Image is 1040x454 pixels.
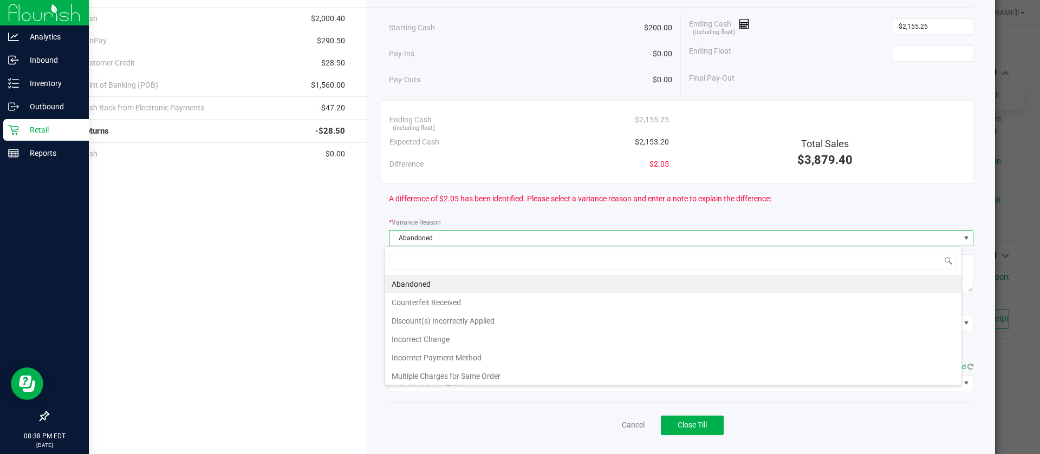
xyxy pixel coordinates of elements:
[19,30,84,43] p: Analytics
[389,193,771,205] span: A difference of $2.05 has been identified. Please select a variance reason and enter a note to ex...
[644,22,672,34] span: $200.00
[385,312,961,330] li: Discount(s) Incorrectly Applied
[317,35,345,47] span: $290.50
[11,367,43,400] iframe: Resource center
[797,153,853,167] span: $3,879.40
[389,74,420,85] span: Pay-Outs
[8,55,19,65] inline-svg: Inbound
[311,80,345,91] span: $1,560.00
[80,102,204,114] span: Cash Back from Electronic Payments
[19,77,84,90] p: Inventory
[5,441,84,449] p: [DATE]
[693,28,735,37] span: (including float)
[635,136,669,148] span: $2,153.20
[19,147,84,160] p: Reports
[389,136,439,148] span: Expected Cash
[649,159,669,170] span: $2.05
[689,45,731,62] span: Ending Float
[19,54,84,67] p: Inbound
[19,100,84,113] p: Outbound
[689,73,734,84] span: Final Pay-Out
[326,148,345,160] span: $0.00
[385,275,961,293] li: Abandoned
[389,22,435,34] span: Starting Cash
[385,348,961,367] li: Incorrect Payment Method
[80,35,107,47] span: CanPay
[385,367,961,385] li: Multiple Charges for Same Order
[80,120,345,143] div: Returns
[389,231,960,246] span: Abandoned
[635,114,669,126] span: $2,155.25
[653,74,672,85] span: $0.00
[389,218,441,227] label: Variance Reason
[678,420,707,429] span: Close Till
[80,57,135,69] span: Customer Credit
[389,114,432,126] span: Ending Cash
[801,138,849,149] span: Total Sales
[19,123,84,136] p: Retail
[311,13,345,24] span: $2,000.40
[389,159,424,170] span: Difference
[8,124,19,135] inline-svg: Retail
[321,57,345,69] span: $28.50
[315,125,345,137] span: -$28.50
[689,18,750,35] span: Ending Cash
[8,78,19,89] inline-svg: Inventory
[5,431,84,441] p: 08:38 PM EDT
[8,101,19,112] inline-svg: Outbound
[622,419,645,431] a: Cancel
[385,330,961,348] li: Incorrect Change
[393,124,435,133] span: (including float)
[389,48,414,60] span: Pay-Ins
[385,293,961,312] li: Counterfeit Received
[653,48,672,60] span: $0.00
[8,148,19,159] inline-svg: Reports
[80,80,158,91] span: Point of Banking (POB)
[661,416,724,435] button: Close Till
[8,31,19,42] inline-svg: Analytics
[319,102,345,114] span: -$47.20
